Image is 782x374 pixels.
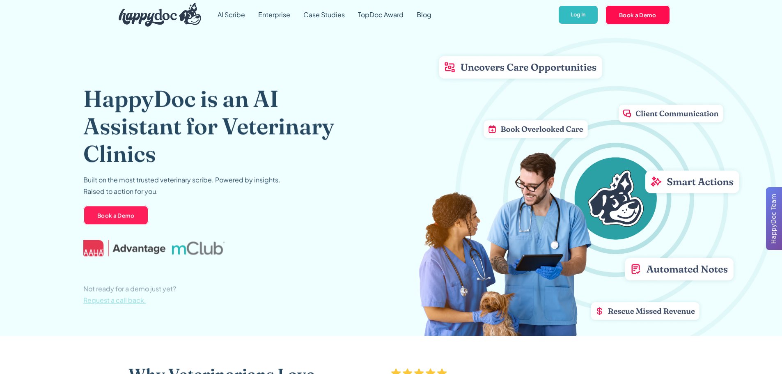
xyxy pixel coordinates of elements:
[119,3,202,27] img: HappyDoc Logo: A happy dog with his ear up, listening.
[112,1,202,29] a: home
[558,5,599,25] a: Log In
[83,240,165,256] img: AAHA Advantage logo
[83,283,176,306] p: Not ready for a demo just yet?
[605,5,670,25] a: Book a Demo
[83,205,149,225] a: Book a Demo
[83,85,360,167] h1: HappyDoc is an AI Assistant for Veterinary Clinics
[172,241,224,255] img: mclub logo
[83,296,146,304] span: Request a call back.
[83,174,280,197] p: Built on the most trusted veterinary scribe. Powered by insights. Raised to action for you.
